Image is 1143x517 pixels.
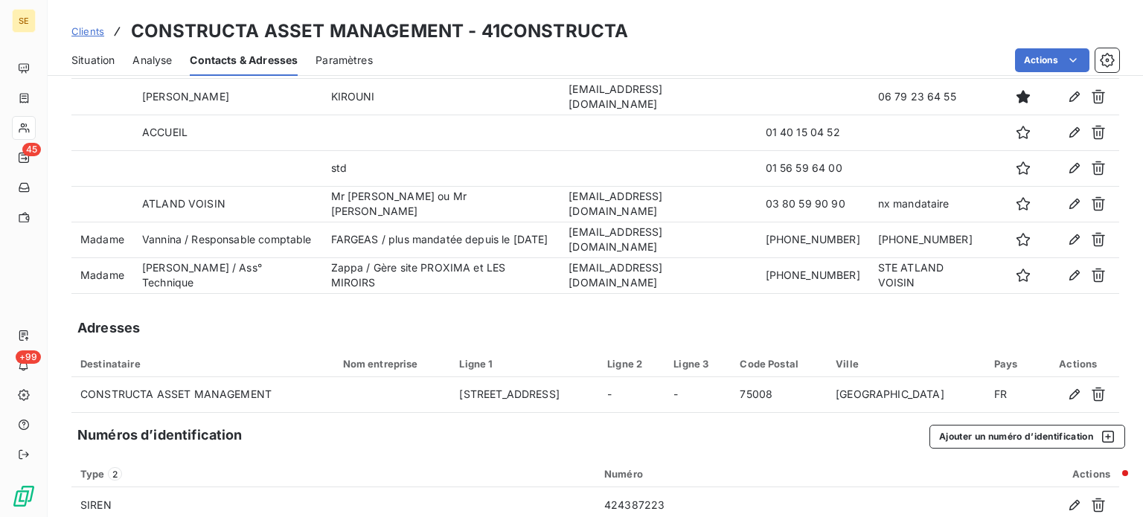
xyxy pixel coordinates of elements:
td: [EMAIL_ADDRESS][DOMAIN_NAME] [560,186,756,222]
span: Clients [71,25,104,37]
td: [STREET_ADDRESS] [450,377,598,413]
td: FARGEAS / plus mandatée depuis le [DATE] [322,222,560,257]
td: 06 79 23 64 55 [869,79,993,115]
img: Logo LeanPay [12,484,36,508]
td: 75008 [731,377,827,413]
td: [EMAIL_ADDRESS][DOMAIN_NAME] [560,257,756,293]
iframe: Intercom live chat [1092,466,1128,502]
td: - [598,377,665,413]
span: Contacts & Adresses [190,53,298,68]
div: Ligne 3 [673,358,722,370]
td: FR [985,377,1037,413]
td: [PHONE_NUMBER] [869,222,993,257]
span: Situation [71,53,115,68]
td: Mr [PERSON_NAME] ou Mr [PERSON_NAME] [322,186,560,222]
div: Type [80,467,586,481]
div: Actions [1046,358,1110,370]
div: Ligne 2 [607,358,656,370]
button: Ajouter un numéro d’identification [929,425,1125,449]
td: [PHONE_NUMBER] [757,257,869,293]
td: CONSTRUCTA ASSET MANAGEMENT [71,377,334,413]
td: ATLAND VOISIN [133,186,322,222]
div: Ville [836,358,976,370]
td: [PHONE_NUMBER] [757,222,869,257]
div: SE [12,9,36,33]
td: ACCUEIL [133,115,322,150]
td: std [322,150,560,186]
a: Clients [71,24,104,39]
td: Madame [71,257,133,293]
button: Actions [1015,48,1089,72]
td: STE ATLAND VOISIN [869,257,993,293]
span: Paramètres [316,53,373,68]
h5: Numéros d’identification [77,425,243,446]
td: [EMAIL_ADDRESS][DOMAIN_NAME] [560,79,756,115]
td: - [665,377,731,413]
td: KIROUNI [322,79,560,115]
div: Pays [994,358,1028,370]
span: 45 [22,143,41,156]
td: [PERSON_NAME] [133,79,322,115]
td: 03 80 59 90 90 [757,186,869,222]
td: nx mandataire [869,186,993,222]
td: Vannina / Responsable comptable [133,222,322,257]
td: [EMAIL_ADDRESS][DOMAIN_NAME] [560,222,756,257]
td: Zappa / Gère site PROXIMA et LES MIROIRS [322,257,560,293]
td: 01 40 15 04 52 [757,115,869,150]
div: Nom entreprise [343,358,442,370]
h5: Adresses [77,318,140,338]
td: 01 56 59 64 00 [757,150,869,186]
div: Destinataire [80,358,325,370]
td: [GEOGRAPHIC_DATA] [827,377,985,413]
span: Analyse [132,53,172,68]
div: Numéro [604,468,912,480]
div: Actions [930,468,1110,480]
td: [PERSON_NAME] / Ass° Technique [133,257,322,293]
h3: CONSTRUCTA ASSET MANAGEMENT - 41CONSTRUCTA [131,18,628,45]
div: Ligne 1 [459,358,589,370]
div: Code Postal [740,358,818,370]
td: Madame [71,222,133,257]
span: 2 [108,467,122,481]
span: +99 [16,350,41,364]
